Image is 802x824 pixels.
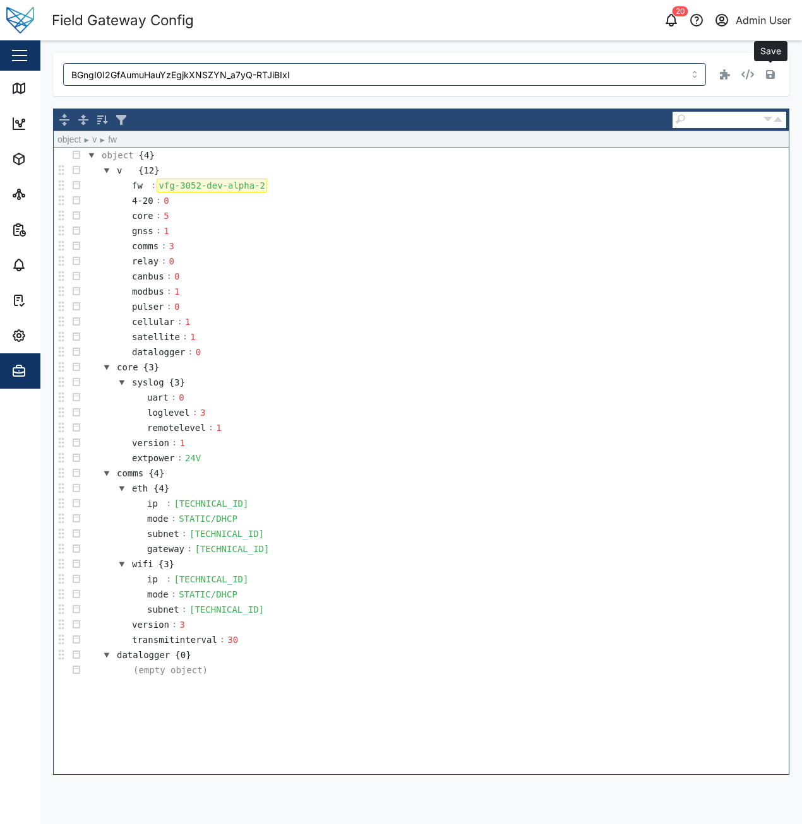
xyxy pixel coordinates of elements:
[188,603,266,616] div: [TECHNICAL_ID]
[194,345,214,359] div: 0
[130,375,166,389] div: syslog
[188,527,266,541] div: [TECHNICAL_ID]
[54,390,69,405] button: Drag to move this field (Alt+Shift+Arrows)
[172,435,177,450] td: :
[136,163,162,177] div: object containing 12 items
[99,466,114,481] button: Click to expand/collapse this field (Ctrl+E). Ctrl+Click to expand/collapse including all childs.
[69,223,84,238] button: Click to open the actions menu (Ctrl+M)
[167,269,172,284] td: :
[115,648,172,662] div: datalogger
[54,541,69,556] button: Drag to move this field (Alt+Shift+Arrows)
[33,293,68,307] div: Tasks
[225,633,246,647] div: 30
[69,496,84,511] button: Click to open the actions menu (Ctrl+M)
[130,300,166,314] div: pulser
[130,330,182,344] div: satellite
[69,602,84,617] button: Click to open the actions menu (Ctrl+M)
[130,254,160,268] div: relay
[145,421,208,435] div: remotelevel
[54,238,69,254] button: Drag to move this field (Alt+Shift+Arrows)
[54,496,69,511] button: Drag to move this field (Alt+Shift+Arrows)
[54,360,69,375] button: Drag to move this field (Alt+Shift+Arrows)
[177,314,182,329] td: :
[69,572,84,587] button: Click to open the actions menu (Ctrl+M)
[54,420,69,435] button: Drag to move this field (Alt+Shift+Arrows)
[54,450,69,466] button: Drag to move this field (Alt+Shift+Arrows)
[167,239,188,253] div: 3
[147,466,166,480] div: object containing 4 items
[130,224,155,238] div: gnss
[130,557,155,571] div: wifi
[69,556,84,572] button: Click to open the actions menu (Ctrl+M)
[69,587,84,602] button: Click to open the actions menu (Ctrl+M)
[161,238,166,254] td: :
[63,63,706,86] input: Choose an asset
[114,481,129,496] button: Click to expand/collapse this field (Ctrl+E). Ctrl+Click to expand/collapse including all childs.
[69,526,84,541] button: Click to open the actions menu (Ctrl+M)
[54,284,69,299] button: Drag to move this field (Alt+Shift+Arrows)
[69,617,84,632] button: Click to open the actions menu (Ctrl+M)
[131,663,210,677] div: (empty object)
[177,391,197,404] div: 0
[162,209,182,223] div: 5
[94,112,111,128] button: Sort contents
[145,572,165,586] div: ip
[156,208,161,223] td: :
[157,179,267,192] div: vfg-3052-dev-alpha-2
[172,572,250,586] div: [TECHNICAL_ID]
[130,618,171,632] div: version
[192,405,197,420] td: :
[69,254,84,269] button: Click to open the actions menu (Ctrl+M)
[172,269,193,283] div: 0
[54,526,69,541] button: Drag to move this field (Alt+Shift+Arrows)
[183,329,188,344] td: :
[69,329,84,344] button: Click to open the actions menu (Ctrl+M)
[115,163,135,177] div: v
[145,527,181,541] div: subnet
[151,178,156,193] td: :
[167,284,172,299] td: :
[208,420,213,435] td: :
[54,572,69,587] button: Drag to move this field (Alt+Shift+Arrows)
[156,193,161,208] td: :
[130,345,187,359] div: datalogger
[69,284,84,299] button: Click to open the actions menu (Ctrl+M)
[108,134,117,144] span: fw
[33,223,76,237] div: Reports
[182,526,187,541] td: :
[114,375,129,390] button: Click to expand/collapse this field (Ctrl+E). Ctrl+Click to expand/collapse including all childs.
[33,329,78,343] div: Settings
[69,420,84,435] button: Click to open the actions menu (Ctrl+M)
[56,112,73,128] button: Expand all fields
[69,662,84,678] button: Click to open the actions menu (Ctrl+M)
[100,148,136,162] div: object
[177,618,198,632] div: 3
[171,587,176,602] td: :
[33,187,63,201] div: Sites
[69,541,84,556] button: Click to open the actions menu (Ctrl+M)
[773,112,783,127] button: Previous result (Shift + Enter)
[183,451,203,465] div: 24V
[188,344,193,360] td: :
[69,390,84,405] button: Click to open the actions menu (Ctrl+M)
[188,330,208,344] div: 1
[214,421,234,435] div: 1
[69,435,84,450] button: Click to open the actions menu (Ctrl+M)
[69,450,84,466] button: Click to open the actions menu (Ctrl+M)
[198,406,218,420] div: 3
[33,81,61,95] div: Map
[69,405,84,420] button: Click to open the actions menu (Ctrl+M)
[54,602,69,617] button: Drag to move this field (Alt+Shift+Arrows)
[713,11,792,29] button: Admin User
[69,360,84,375] button: Click to open the actions menu (Ctrl+M)
[54,329,69,344] button: Drag to move this field (Alt+Shift+Arrows)
[99,360,114,375] button: Click to expand/collapse this field (Ctrl+E). Ctrl+Click to expand/collapse including all childs.
[54,223,69,238] button: Drag to move this field (Alt+Shift+Arrows)
[130,315,176,329] div: cellular
[54,466,69,481] button: Drag to move this field (Alt+Shift+Arrows)
[54,375,69,390] button: Drag to move this field (Alt+Shift+Arrows)
[161,254,166,269] td: :
[113,112,129,128] button: Filter, sort, or transform contents
[172,285,193,298] div: 1
[172,617,177,632] td: :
